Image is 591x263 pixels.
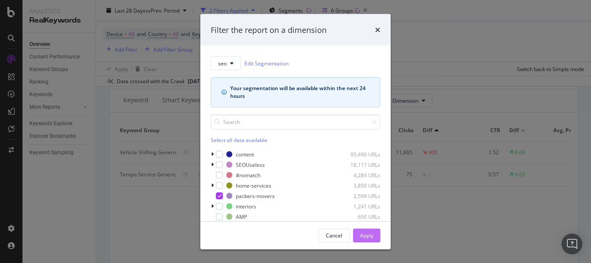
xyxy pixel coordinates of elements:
div: Open Intercom Messenger [562,234,582,254]
div: Select all data available [211,136,380,144]
div: info banner [211,77,380,107]
div: packers-movers [236,192,275,199]
div: 18,117 URLs [338,161,380,168]
span: seo [218,59,227,67]
div: 95,490 URLs [338,150,380,158]
input: Search [211,114,380,130]
div: Cancel [326,231,342,239]
button: Apply [353,228,380,242]
button: Cancel [318,228,350,242]
div: 4,284 URLs [338,171,380,179]
div: AMP [236,213,247,220]
div: 1,241 URLs [338,202,380,210]
div: Your segmentation will be available within the next 24 hours [230,84,369,100]
div: home-services [236,182,271,189]
div: 3,850 URLs [338,182,380,189]
div: content [236,150,254,158]
div: SEOUseless [236,161,265,168]
div: Filter the report on a dimension [211,24,327,36]
button: seo [211,56,241,70]
div: Apply [360,231,373,239]
div: 650 URLs [338,213,380,220]
div: modal [200,14,391,249]
a: Edit Segmentation [244,58,289,68]
div: 2,599 URLs [338,192,380,199]
div: times [375,24,380,36]
div: interiors [236,202,256,210]
div: #nomatch [236,171,260,179]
